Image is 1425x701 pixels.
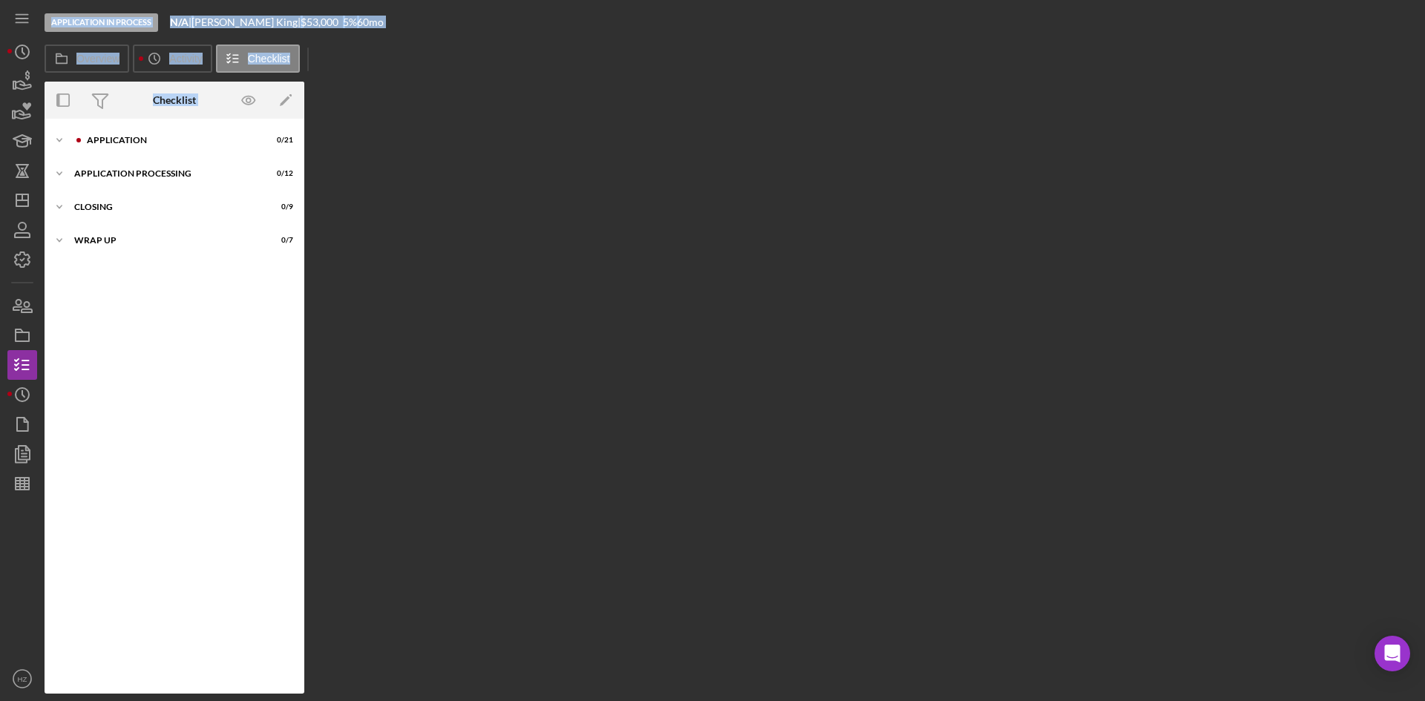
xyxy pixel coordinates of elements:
div: [PERSON_NAME] King | [191,16,301,28]
div: Closing [74,203,256,211]
button: Overview [45,45,129,73]
div: Application Processing [74,169,256,178]
label: Overview [76,53,119,65]
button: HZ [7,664,37,694]
label: Checklist [248,53,290,65]
div: 60 mo [357,16,384,28]
div: Application In Process [45,13,158,32]
div: 0 / 7 [266,236,293,245]
b: N/A [170,16,189,28]
button: Activity [133,45,212,73]
div: Open Intercom Messenger [1375,636,1410,671]
div: 0 / 9 [266,203,293,211]
div: Checklist [153,94,196,106]
div: Application [87,136,256,145]
div: Wrap up [74,236,256,245]
div: 0 / 21 [266,136,293,145]
div: 0 / 12 [266,169,293,178]
div: | [170,16,191,28]
label: Activity [169,53,202,65]
text: HZ [18,675,27,683]
button: Checklist [216,45,300,73]
div: 5 % [343,16,357,28]
span: $53,000 [301,16,338,28]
